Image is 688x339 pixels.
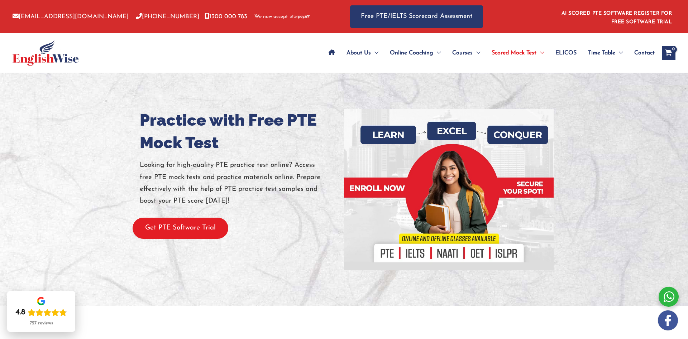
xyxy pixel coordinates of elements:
[446,40,486,66] a: CoursesMenu Toggle
[473,40,480,66] span: Menu Toggle
[347,40,371,66] span: About Us
[140,159,339,207] p: Looking for high-quality PTE practice test online? Access free PTE mock tests and practice materi...
[384,40,446,66] a: Online CoachingMenu Toggle
[433,40,441,66] span: Menu Toggle
[588,40,615,66] span: Time Table
[13,40,79,66] img: cropped-ew-logo
[390,40,433,66] span: Online Coaching
[13,14,129,20] a: [EMAIL_ADDRESS][DOMAIN_NAME]
[486,40,550,66] a: Scored Mock TestMenu Toggle
[582,40,629,66] a: Time TableMenu Toggle
[205,14,247,20] a: 1300 000 783
[140,109,339,154] h1: Practice with Free PTE Mock Test
[15,307,25,318] div: 4.8
[136,14,199,20] a: [PHONE_NUMBER]
[290,15,310,19] img: Afterpay-Logo
[15,307,67,318] div: Rating: 4.8 out of 5
[133,224,228,231] a: Get PTE Software Trial
[658,310,678,330] img: white-facebook.png
[615,40,623,66] span: Menu Toggle
[555,40,577,66] span: ELICOS
[536,40,544,66] span: Menu Toggle
[452,40,473,66] span: Courses
[557,5,675,28] aside: Header Widget 1
[662,46,675,60] a: View Shopping Cart, empty
[371,40,378,66] span: Menu Toggle
[341,40,384,66] a: About UsMenu Toggle
[562,11,672,25] a: AI SCORED PTE SOFTWARE REGISTER FOR FREE SOFTWARE TRIAL
[550,40,582,66] a: ELICOS
[634,40,655,66] span: Contact
[492,40,536,66] span: Scored Mock Test
[30,320,53,326] div: 727 reviews
[629,40,655,66] a: Contact
[254,13,288,20] span: We now accept
[133,218,228,239] button: Get PTE Software Trial
[323,40,655,66] nav: Site Navigation: Main Menu
[350,5,483,28] a: Free PTE/IELTS Scorecard Assessment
